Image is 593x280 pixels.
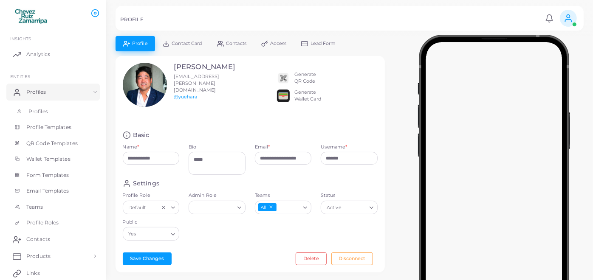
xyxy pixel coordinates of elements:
h3: [PERSON_NAME] [174,63,235,71]
span: INSIGHTS [10,36,31,41]
a: @yuehara [174,94,197,100]
a: Email Templates [6,183,100,199]
a: Profile Templates [6,119,100,135]
label: Public [123,219,180,226]
a: QR Code Templates [6,135,100,151]
span: Contact Card [172,41,202,46]
span: All [258,203,277,211]
span: Links [26,269,40,277]
span: Access [271,41,287,46]
a: Teams [6,199,100,215]
span: Yes [127,230,138,239]
a: Profiles [6,104,100,120]
span: Teams [26,203,43,211]
a: Profile Roles [6,215,100,231]
div: Search for option [123,227,180,241]
img: qr2.png [277,72,290,84]
button: Save Changes [123,252,172,265]
div: Search for option [255,201,312,214]
span: Analytics [26,50,50,58]
button: Delete [296,252,327,265]
span: [EMAIL_ADDRESS][PERSON_NAME][DOMAIN_NAME] [174,73,220,93]
span: QR Code Templates [26,140,78,147]
span: Wallet Templates [26,155,71,163]
span: Email Templates [26,187,69,195]
input: Search for option [344,203,366,212]
h5: PROFILE [120,17,144,22]
a: Profiles [6,84,100,101]
label: Teams [255,192,312,199]
label: Name [123,144,139,151]
label: Status [321,192,378,199]
label: Username [321,144,347,151]
a: Analytics [6,46,100,63]
span: Profile [132,41,148,46]
span: Profiles [28,108,48,115]
span: Contacts [26,235,50,243]
a: Contacts [6,231,100,248]
div: Search for option [321,201,378,214]
h4: Settings [133,179,159,188]
span: Profile Roles [26,219,59,227]
img: apple-wallet.png [277,90,290,102]
span: Products [26,252,51,260]
h4: Basic [133,131,150,139]
span: Active [325,203,342,212]
span: Contacts [226,41,246,46]
a: Wallet Templates [6,151,100,167]
span: ENTITIES [10,74,30,79]
span: Lead Form [311,41,336,46]
a: Form Templates [6,167,100,183]
label: Bio [189,144,246,151]
label: Email [255,144,270,151]
input: Search for option [192,203,234,212]
img: logo [8,8,55,24]
label: Admin Role [189,192,246,199]
span: Profiles [26,88,46,96]
div: Search for option [189,201,246,214]
button: Disconnect [331,252,373,265]
div: Search for option [123,201,180,214]
label: Profile Role [123,192,180,199]
span: Form Templates [26,171,69,179]
a: Products [6,248,100,265]
button: Clear Selected [161,204,167,211]
input: Search for option [277,203,300,212]
input: Search for option [148,203,158,212]
span: Profile Templates [26,123,71,131]
div: Generate Wallet Card [294,89,321,103]
span: Default [127,203,147,212]
input: Search for option [138,230,168,239]
button: Deselect All [268,204,274,210]
div: Generate QR Code [294,71,316,85]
